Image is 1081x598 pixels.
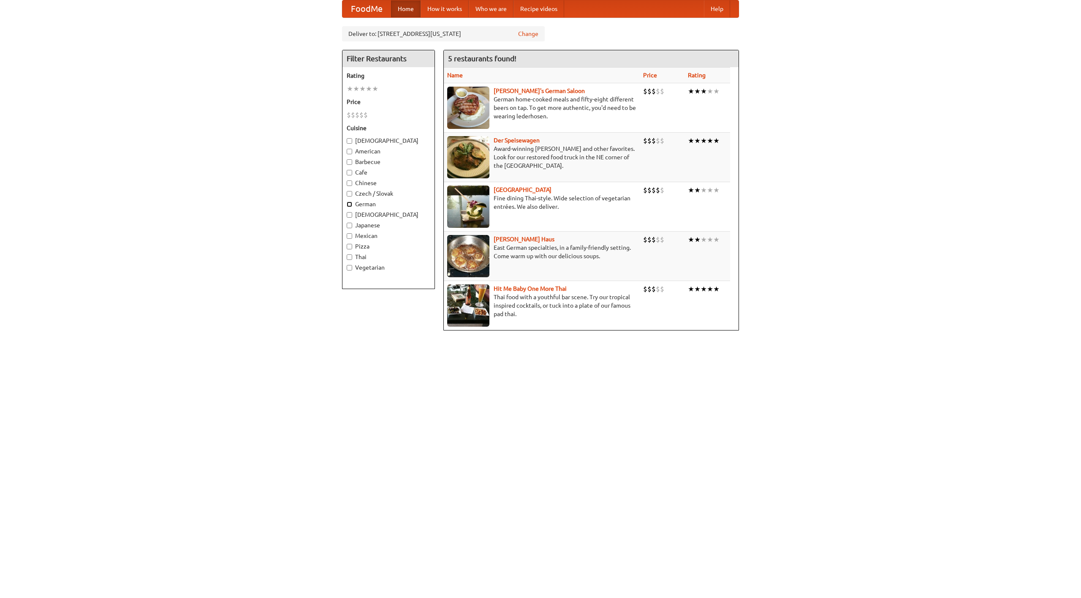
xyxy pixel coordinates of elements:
a: Home [391,0,421,17]
li: $ [647,136,652,145]
li: $ [647,284,652,294]
input: Thai [347,254,352,260]
label: Mexican [347,232,430,240]
li: ★ [359,84,366,93]
li: ★ [688,284,694,294]
input: [DEMOGRAPHIC_DATA] [347,138,352,144]
p: Thai food with a youthful bar scene. Try our tropical inspired cocktails, or tuck into a plate of... [447,293,636,318]
li: $ [347,110,351,120]
li: ★ [701,87,707,96]
li: $ [647,235,652,244]
input: Czech / Slovak [347,191,352,197]
li: $ [643,284,647,294]
a: Help [704,0,730,17]
li: $ [359,110,364,120]
li: $ [652,136,656,145]
li: ★ [713,235,720,244]
a: [PERSON_NAME]'s German Saloon [494,87,585,94]
input: Chinese [347,180,352,186]
a: Der Speisewagen [494,137,540,144]
li: ★ [694,186,701,195]
li: $ [656,235,660,244]
a: How it works [421,0,469,17]
p: German home-cooked meals and fifty-eight different beers on tap. To get more authentic, you'd nee... [447,95,636,120]
li: ★ [701,284,707,294]
h4: Filter Restaurants [342,50,435,67]
li: $ [656,136,660,145]
li: ★ [366,84,372,93]
input: [DEMOGRAPHIC_DATA] [347,212,352,218]
li: $ [351,110,355,120]
li: $ [652,235,656,244]
li: ★ [701,136,707,145]
li: ★ [688,186,694,195]
h5: Price [347,98,430,106]
li: $ [355,110,359,120]
img: kohlhaus.jpg [447,235,489,277]
label: Cafe [347,168,430,177]
a: Price [643,72,657,79]
a: Name [447,72,463,79]
p: Award-winning [PERSON_NAME] and other favorites. Look for our restored food truck in the NE corne... [447,145,636,170]
li: ★ [688,235,694,244]
input: Pizza [347,244,352,249]
li: ★ [707,87,713,96]
li: $ [643,186,647,195]
img: satay.jpg [447,186,489,228]
a: Who we are [469,0,513,17]
li: $ [660,235,664,244]
li: ★ [353,84,359,93]
label: Vegetarian [347,263,430,272]
input: German [347,202,352,207]
label: Japanese [347,221,430,229]
a: Rating [688,72,706,79]
li: $ [643,87,647,96]
li: $ [643,136,647,145]
input: Japanese [347,223,352,228]
li: $ [652,284,656,294]
li: $ [647,87,652,96]
li: $ [643,235,647,244]
label: Thai [347,253,430,261]
label: [DEMOGRAPHIC_DATA] [347,210,430,219]
li: $ [364,110,368,120]
li: ★ [701,186,707,195]
img: esthers.jpg [447,87,489,129]
li: $ [660,136,664,145]
b: Hit Me Baby One More Thai [494,285,567,292]
li: ★ [701,235,707,244]
a: [PERSON_NAME] Haus [494,236,554,243]
label: Barbecue [347,158,430,166]
li: ★ [707,235,713,244]
label: German [347,200,430,208]
li: $ [647,186,652,195]
label: [DEMOGRAPHIC_DATA] [347,137,430,145]
label: Pizza [347,242,430,251]
input: Vegetarian [347,265,352,270]
li: ★ [707,284,713,294]
li: ★ [347,84,353,93]
li: $ [660,284,664,294]
img: babythai.jpg [447,284,489,327]
li: $ [660,87,664,96]
label: American [347,147,430,156]
li: $ [660,186,664,195]
input: Barbecue [347,159,352,165]
li: ★ [694,136,701,145]
b: [GEOGRAPHIC_DATA] [494,186,551,193]
input: Cafe [347,170,352,175]
a: Recipe videos [513,0,564,17]
a: Change [518,30,538,38]
p: East German specialties, in a family-friendly setting. Come warm up with our delicious soups. [447,243,636,260]
li: ★ [688,136,694,145]
h5: Cuisine [347,124,430,132]
li: $ [656,87,660,96]
li: ★ [694,235,701,244]
li: $ [656,284,660,294]
li: $ [652,186,656,195]
li: ★ [372,84,378,93]
li: ★ [713,87,720,96]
